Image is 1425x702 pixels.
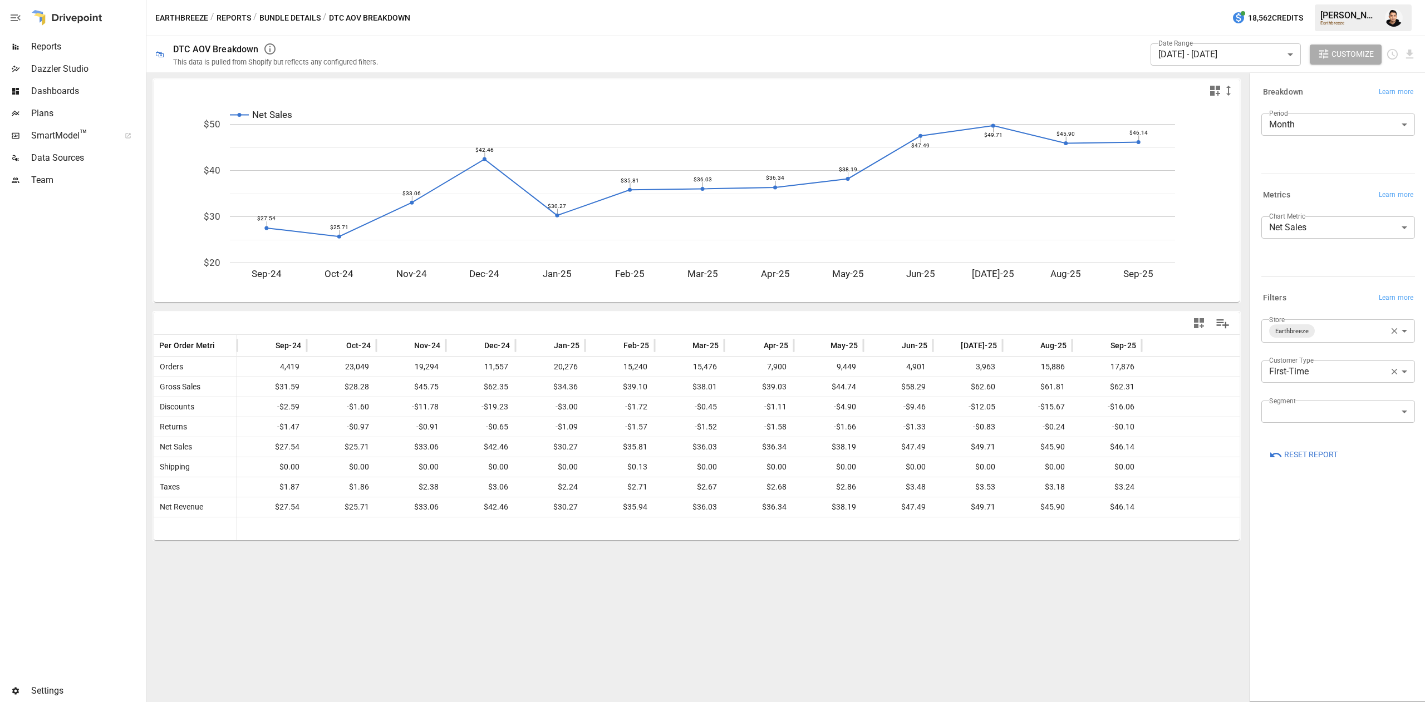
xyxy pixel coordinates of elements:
[1078,377,1136,397] span: $62.31
[154,102,1240,302] svg: A chart.
[938,437,997,457] span: $49.71
[521,437,579,457] span: $30.27
[730,437,788,457] span: $36.34
[382,497,440,517] span: $33.06
[259,11,321,25] button: Bundle Details
[885,338,901,353] button: Sort
[814,338,829,353] button: Sort
[312,457,371,477] span: $0.00
[312,377,371,397] span: $28.28
[1123,268,1153,279] text: Sep-25
[312,397,371,417] span: -$1.60
[159,340,219,351] span: Per Order Metric
[1378,2,1409,33] button: Francisco Sanchez
[276,340,301,351] span: Sep-24
[938,397,997,417] span: -$12.05
[451,417,510,437] span: -$0.65
[961,340,997,351] span: [DATE]-25
[1385,9,1403,27] div: Francisco Sanchez
[799,457,858,477] span: $0.00
[537,338,553,353] button: Sort
[944,338,960,353] button: Sort
[325,268,353,279] text: Oct-24
[1008,477,1067,497] span: $3.18
[1386,48,1399,61] button: Schedule report
[382,357,440,377] span: 19,294
[591,397,649,417] span: -$1.72
[591,417,649,437] span: -$1.57
[906,268,935,279] text: Jun-25
[243,397,301,417] span: -$2.59
[766,175,784,181] text: $36.34
[204,211,220,222] text: $30
[155,397,194,417] span: Discounts
[676,338,691,353] button: Sort
[451,397,510,417] span: -$19.23
[243,457,301,477] span: $0.00
[451,357,510,377] span: 11,557
[382,477,440,497] span: $2.38
[692,340,719,351] span: Mar-25
[832,268,864,279] text: May-25
[799,397,858,417] span: -$4.90
[660,437,719,457] span: $36.03
[217,11,251,25] button: Reports
[215,338,231,353] button: Sort
[799,357,858,377] span: 9,449
[1271,325,1313,338] span: Earthbreeze
[984,132,1003,138] text: $49.71
[204,257,220,268] text: $20
[469,268,499,279] text: Dec-24
[1008,437,1067,457] span: $45.90
[1078,397,1136,417] span: -$16.06
[312,357,371,377] span: 23,049
[1094,338,1109,353] button: Sort
[1379,293,1413,304] span: Learn more
[730,477,788,497] span: $2.68
[1008,397,1067,417] span: -$15.67
[1269,108,1288,118] label: Period
[1261,360,1407,383] div: First-Time
[31,107,144,120] span: Plans
[346,340,371,351] span: Oct-24
[204,165,220,176] text: $40
[31,174,144,187] span: Team
[155,457,190,477] span: Shipping
[1263,189,1290,201] h6: Metrics
[660,397,719,417] span: -$0.45
[475,147,494,153] text: $42.46
[1248,11,1303,25] span: 18,562 Credits
[869,397,927,417] span: -$9.46
[1040,340,1067,351] span: Aug-25
[396,268,427,279] text: Nov-24
[382,377,440,397] span: $45.75
[1110,340,1136,351] span: Sep-25
[591,437,649,457] span: $35.81
[382,397,440,417] span: -$11.78
[660,497,719,517] span: $36.03
[1008,377,1067,397] span: $61.81
[660,477,719,497] span: $2.67
[210,11,214,25] div: /
[660,457,719,477] span: $0.00
[451,437,510,457] span: $42.46
[764,340,788,351] span: Apr-25
[1269,396,1295,406] label: Segment
[1050,268,1081,279] text: Aug-25
[1269,355,1314,365] label: Customer Type
[591,457,649,477] span: $0.13
[543,268,572,279] text: Jan-25
[938,377,997,397] span: $62.60
[938,357,997,377] span: 3,963
[451,477,510,497] span: $3.06
[869,457,927,477] span: $0.00
[1331,47,1374,61] span: Customize
[312,497,371,517] span: $25.71
[902,340,927,351] span: Jun-25
[1024,338,1039,353] button: Sort
[451,457,510,477] span: $0.00
[382,457,440,477] span: $0.00
[312,477,371,497] span: $1.86
[243,357,301,377] span: 4,419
